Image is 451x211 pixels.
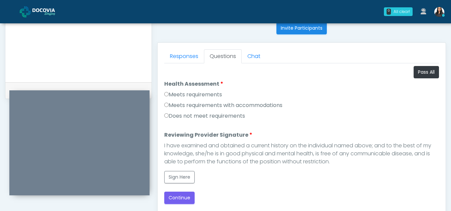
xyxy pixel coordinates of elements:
label: Meets requirements with accommodations [164,101,282,109]
button: Sign Here [164,171,195,183]
input: Meets requirements with accommodations [164,103,169,107]
label: Does not meet requirements [164,112,245,120]
button: Pass All [414,66,439,78]
a: 0 All clear! [380,5,417,19]
button: Invite Participants [276,22,327,34]
label: Meets requirements [164,91,222,99]
a: Responses [164,49,204,63]
img: Viral Patel [434,7,444,17]
input: Does not meet requirements [164,113,169,118]
img: Docovia [20,6,31,17]
button: Open LiveChat chat widget [5,3,25,23]
a: Docovia [20,1,66,22]
input: Meets requirements [164,92,169,96]
label: Reviewing Provider Signature [164,131,252,139]
iframe: To enrich screen reader interactions, please activate Accessibility in Grammarly extension settings [9,98,150,195]
div: I have examined and obtained a current history on the individual named above; and to the best of ... [164,142,439,166]
a: Questions [204,49,242,63]
button: Continue [164,192,195,204]
a: Chat [242,49,266,63]
label: Health Assessment [164,80,223,88]
div: All clear! [394,9,410,15]
div: 0 [387,9,391,15]
img: Docovia [32,8,66,15]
